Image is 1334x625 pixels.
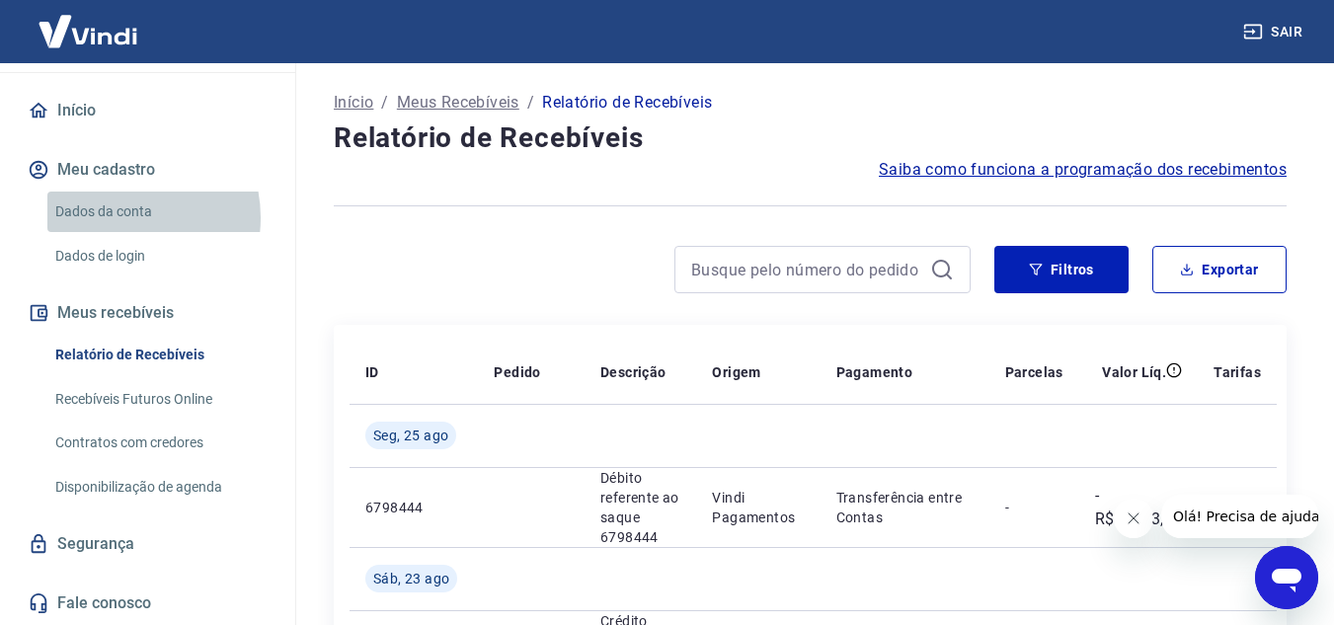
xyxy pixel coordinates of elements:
[1114,499,1153,538] iframe: Fechar mensagem
[836,488,974,527] p: Transferência entre Contas
[527,91,534,115] p: /
[47,236,272,276] a: Dados de login
[365,362,379,382] p: ID
[373,569,449,588] span: Sáb, 23 ago
[1239,14,1310,50] button: Sair
[1214,362,1261,382] p: Tarifas
[494,362,540,382] p: Pedido
[600,362,667,382] p: Descrição
[12,14,166,30] span: Olá! Precisa de ajuda?
[47,467,272,508] a: Disponibilização de agenda
[24,89,272,132] a: Início
[1152,246,1287,293] button: Exportar
[47,192,272,232] a: Dados da conta
[24,148,272,192] button: Meu cadastro
[334,91,373,115] a: Início
[1095,484,1182,531] p: -R$ 1.053,00
[836,362,913,382] p: Pagamento
[1102,362,1166,382] p: Valor Líq.
[397,91,519,115] a: Meus Recebíveis
[1161,495,1318,538] iframe: Mensagem da empresa
[24,582,272,625] a: Fale conosco
[542,91,712,115] p: Relatório de Recebíveis
[691,255,922,284] input: Busque pelo número do pedido
[600,468,680,547] p: Débito referente ao saque 6798444
[24,291,272,335] button: Meus recebíveis
[334,118,1287,158] h4: Relatório de Recebíveis
[373,426,448,445] span: Seg, 25 ago
[47,379,272,420] a: Recebíveis Futuros Online
[712,362,760,382] p: Origem
[365,498,462,517] p: 6798444
[381,91,388,115] p: /
[24,1,152,61] img: Vindi
[879,158,1287,182] a: Saiba como funciona a programação dos recebimentos
[47,423,272,463] a: Contratos com credores
[712,488,804,527] p: Vindi Pagamentos
[994,246,1129,293] button: Filtros
[1005,498,1063,517] p: -
[1255,546,1318,609] iframe: Botão para abrir a janela de mensagens
[24,522,272,566] a: Segurança
[47,335,272,375] a: Relatório de Recebíveis
[1005,362,1063,382] p: Parcelas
